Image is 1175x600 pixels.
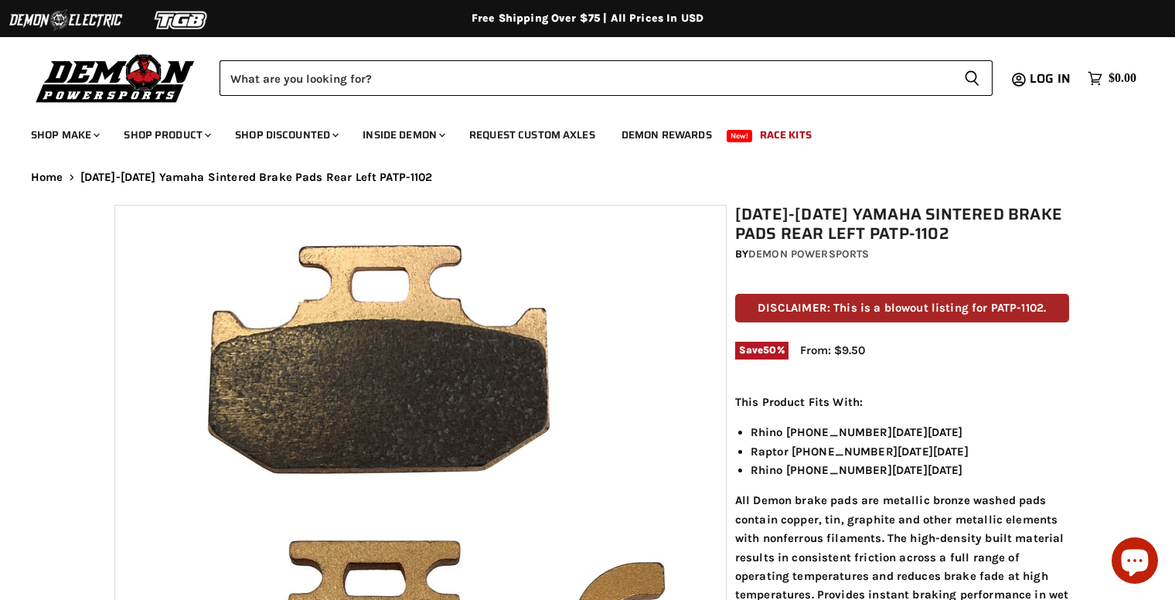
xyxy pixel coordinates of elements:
[112,119,220,151] a: Shop Product
[727,130,753,142] span: New!
[748,119,823,151] a: Race Kits
[735,393,1069,411] p: This Product Fits With:
[220,60,952,96] input: Search
[351,119,455,151] a: Inside Demon
[751,442,1069,461] li: Raptor [PHONE_NUMBER][DATE][DATE]
[80,171,433,184] span: [DATE]-[DATE] Yamaha Sintered Brake Pads Rear Left PATP-1102
[751,423,1069,441] li: Rhino [PHONE_NUMBER][DATE][DATE]
[1030,69,1071,88] span: Log in
[735,205,1069,244] h1: [DATE]-[DATE] Yamaha Sintered Brake Pads Rear Left PATP-1102
[458,119,607,151] a: Request Custom Axles
[610,119,724,151] a: Demon Rewards
[952,60,993,96] button: Search
[19,113,1132,151] ul: Main menu
[1107,537,1163,588] inbox-online-store-chat: Shopify online store chat
[124,5,240,35] img: TGB Logo 2
[1109,71,1136,86] span: $0.00
[735,294,1069,322] p: DISCLAIMER: This is a blowout listing for PATP-1102.
[31,50,200,105] img: Demon Powersports
[223,119,348,151] a: Shop Discounted
[800,343,865,357] span: From: $9.50
[19,119,109,151] a: Shop Make
[1023,72,1080,86] a: Log in
[735,246,1069,263] div: by
[31,171,63,184] a: Home
[751,461,1069,479] li: Rhino [PHONE_NUMBER][DATE][DATE]
[1080,67,1144,90] a: $0.00
[220,60,993,96] form: Product
[8,5,124,35] img: Demon Electric Logo 2
[735,342,788,359] span: Save %
[763,344,776,356] span: 50
[748,247,869,261] a: Demon Powersports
